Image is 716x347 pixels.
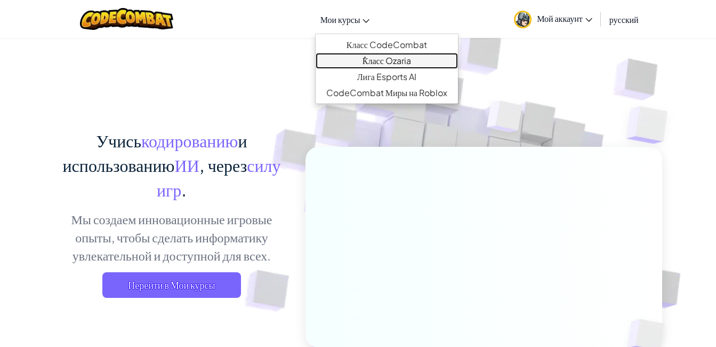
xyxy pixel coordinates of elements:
a: Перейти в Мои курсы [102,272,241,298]
span: . [181,179,187,200]
span: Мои курсы [320,14,360,25]
span: русский [609,14,639,25]
img: avatar [514,11,532,28]
a: Лига Esports AI [316,69,458,85]
img: Overlap cubes [605,80,697,170]
a: Мои курсы [315,5,375,34]
img: CodeCombat logo [80,8,173,30]
span: Учись [96,130,141,151]
a: ٌКласс Ozaria [316,53,458,69]
a: русский [604,5,644,34]
a: CodeCombat Миры на Roblox [316,85,458,101]
span: ИИ [175,154,199,176]
span: Мой аккаунт [537,13,592,24]
a: Класс CodeCombat [316,37,458,53]
a: Мой аккаунт [509,2,598,36]
img: Overlap cubes [466,80,543,159]
span: кодированию [141,130,238,151]
span: , через [199,154,247,176]
p: Мы создаем инновационные игровые опыты, чтобы сделать информатику увлекательной и доступной для в... [54,210,289,264]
